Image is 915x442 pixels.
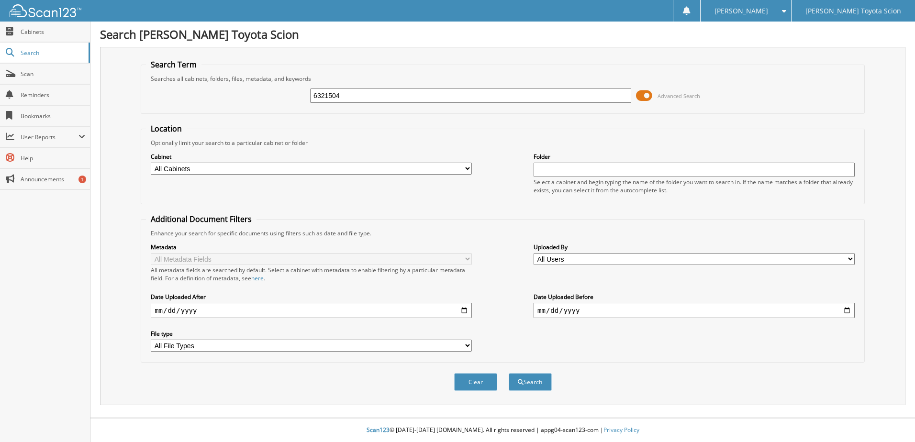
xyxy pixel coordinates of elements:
div: 1 [78,176,86,183]
label: Folder [534,153,855,161]
div: Optionally limit your search to a particular cabinet or folder [146,139,859,147]
label: Uploaded By [534,243,855,251]
span: [PERSON_NAME] [714,8,768,14]
a: here [251,274,264,282]
div: All metadata fields are searched by default. Select a cabinet with metadata to enable filtering b... [151,266,472,282]
span: Advanced Search [658,92,700,99]
div: © [DATE]-[DATE] [DOMAIN_NAME]. All rights reserved | appg04-scan123-com | [90,419,915,442]
span: Bookmarks [21,112,85,120]
span: Scan [21,70,85,78]
div: Enhance your search for specific documents using filters such as date and file type. [146,229,859,237]
span: Scan123 [367,426,390,434]
div: Select a cabinet and begin typing the name of the folder you want to search in. If the name match... [534,178,855,194]
a: Privacy Policy [603,426,639,434]
span: Reminders [21,91,85,99]
button: Clear [454,373,497,391]
span: Help [21,154,85,162]
label: Cabinet [151,153,472,161]
span: Search [21,49,84,57]
legend: Additional Document Filters [146,214,257,224]
span: User Reports [21,133,78,141]
img: scan123-logo-white.svg [10,4,81,17]
div: Searches all cabinets, folders, files, metadata, and keywords [146,75,859,83]
h1: Search [PERSON_NAME] Toyota Scion [100,26,905,42]
label: File type [151,330,472,338]
legend: Location [146,123,187,134]
input: end [534,303,855,318]
legend: Search Term [146,59,201,70]
span: [PERSON_NAME] Toyota Scion [805,8,901,14]
label: Date Uploaded Before [534,293,855,301]
span: Announcements [21,175,85,183]
button: Search [509,373,552,391]
label: Date Uploaded After [151,293,472,301]
input: start [151,303,472,318]
label: Metadata [151,243,472,251]
span: Cabinets [21,28,85,36]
